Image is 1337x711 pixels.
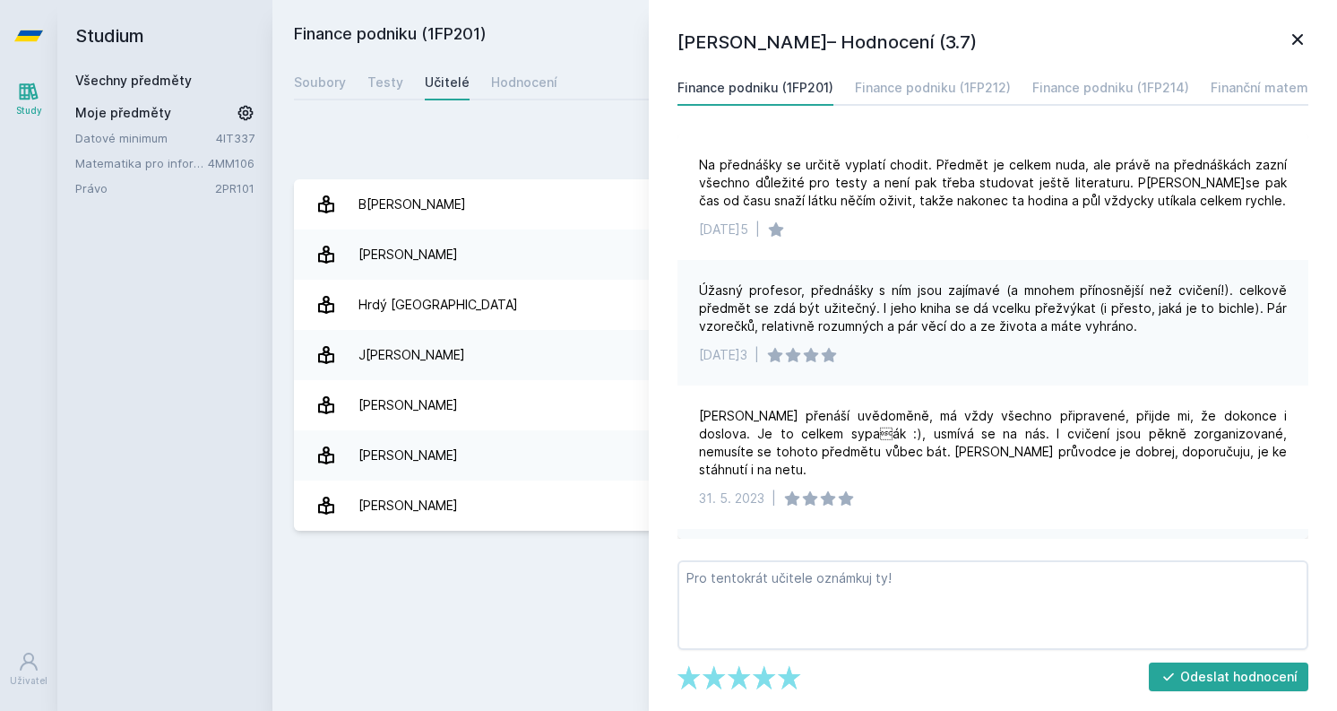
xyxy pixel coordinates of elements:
a: B[PERSON_NAME] 12 hodnocení 2.5 [294,179,1315,230]
div: Testy [367,74,403,91]
div: [PERSON_NAME] [358,387,458,423]
div: [PERSON_NAME] [358,438,458,473]
div: Hodnocení [491,74,557,91]
a: [PERSON_NAME] 23 hodnocení 3.7 [294,380,1315,430]
a: J[PERSON_NAME] 1 hodnocení 2.0 [294,330,1315,380]
a: Matematika pro informatiky [75,154,208,172]
a: 4IT337 [216,131,254,145]
a: Hodnocení [491,65,557,100]
a: [PERSON_NAME] 3 hodnocení 2.0 [294,481,1315,531]
a: 2PR101 [215,181,254,195]
div: Učitelé [425,74,470,91]
a: Uživatel [4,642,54,697]
a: [PERSON_NAME] 1 hodnocení 5.0 [294,230,1315,280]
div: B[PERSON_NAME] [358,186,466,222]
div: | [755,221,760,238]
div: [DATE]3 [699,346,747,364]
div: [PERSON_NAME] přenáší uvědoměně, má vždy všechno připravené, přijde mi, že dokonce i doslova. Je ... [699,407,1287,479]
a: Soubory [294,65,346,100]
a: [PERSON_NAME] 1 hodnocení 5.0 [294,430,1315,481]
div: [PERSON_NAME] [358,237,458,273]
a: Právo [75,179,215,197]
div: Na přednášky se určitě vyplatí chodit. Předmět je celkem nuda, ale právě na přednáškách zazní vše... [699,156,1287,210]
a: Všechny předměty [75,73,192,88]
a: Datové minimum [75,129,216,147]
div: J[PERSON_NAME] [358,337,465,373]
a: 4MM106 [208,156,254,170]
span: Moje předměty [75,104,171,122]
h2: Finance podniku (1FP201) [294,22,1115,50]
div: | [772,490,776,507]
div: | [755,346,759,364]
div: Soubory [294,74,346,91]
a: Učitelé [425,65,470,100]
div: Uživatel [10,674,47,688]
a: Study [4,72,54,126]
a: Hrdý [GEOGRAPHIC_DATA] 2 hodnocení 3.0 [294,280,1315,330]
div: [DATE]5 [699,221,748,238]
div: Study [16,104,42,117]
div: 31. 5. 2023 [699,490,764,507]
div: [PERSON_NAME] [358,488,458,524]
a: Testy [367,65,403,100]
div: Úžasný profesor, přednášky s ním jsou zajímavé (a mnohem přínosnější než cvičení!). celkově předm... [699,282,1287,335]
div: Hrdý [GEOGRAPHIC_DATA] [358,287,518,323]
